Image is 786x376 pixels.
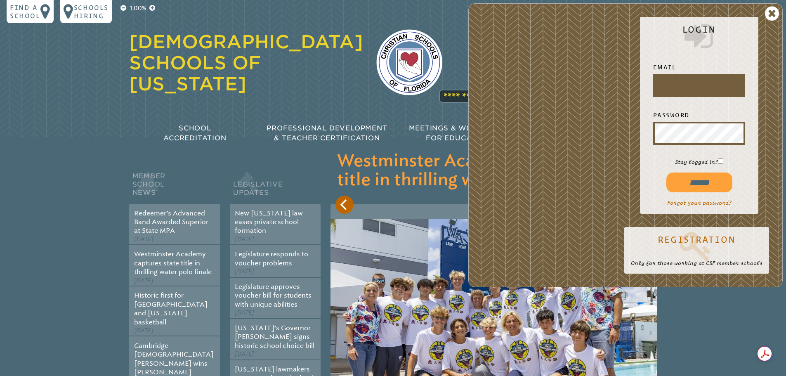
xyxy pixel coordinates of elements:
button: Previous [335,196,354,214]
p: Find a school [10,3,40,20]
label: Email [653,62,745,72]
a: [US_STATE]’s Governor [PERSON_NAME] signs historic school choice bill [235,324,314,350]
a: Registration [631,229,762,262]
a: Redeemer’s Advanced Band Awarded Superior at State MPA [134,209,208,235]
span: School Accreditation [163,124,226,142]
span: Meetings & Workshops for Educators [409,124,510,142]
span: [DATE] [235,350,254,357]
a: [DEMOGRAPHIC_DATA] Schools of [US_STATE] [129,31,363,95]
label: Password [653,110,745,120]
span: [DATE] [235,309,254,316]
a: Legislature responds to voucher problems [235,250,308,267]
a: Historic first for [GEOGRAPHIC_DATA] and [US_STATE] basketball [134,291,208,326]
span: [DATE] [134,236,153,243]
p: 100% [128,3,148,13]
span: [DATE] [235,236,254,243]
a: Forgot your password? [667,200,732,206]
span: [DATE] [134,277,153,284]
h2: Member School News [129,170,220,204]
a: New [US_STATE] law eases private school formation [235,209,303,235]
h2: Login [647,24,752,52]
span: [DATE] [134,327,153,334]
p: Only for those working at CSF member schools [631,259,762,267]
p: Stay logged in? [647,158,752,166]
img: csf-logo-web-colors.png [376,29,442,95]
p: Schools Hiring [74,3,109,20]
h2: Legislative Updates [230,170,321,204]
a: Legislature approves voucher bill for students with unique abilities [235,283,312,308]
p: The agency that [US_STATE]’s [DEMOGRAPHIC_DATA] schools rely on for best practices in accreditati... [456,35,657,101]
h3: Westminster Academy captures state title in thrilling water polo finale [337,152,650,190]
span: [DATE] [235,268,254,275]
span: Professional Development & Teacher Certification [267,124,387,142]
a: Westminster Academy captures state title in thrilling water polo finale [134,250,212,276]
